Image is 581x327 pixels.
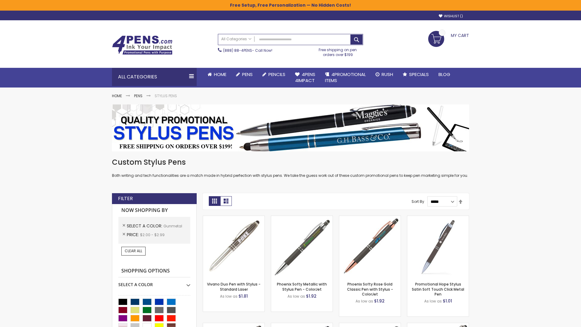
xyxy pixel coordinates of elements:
a: 4PROMOTIONALITEMS [320,68,371,88]
span: Specials [409,71,429,78]
a: 4Pens4impact [290,68,320,88]
a: Home [112,93,122,98]
span: All Categories [221,37,251,41]
span: - Call Now! [223,48,272,53]
a: Phoenix Softy Metallic with Stylus Pen - ColorJet-Gunmetal [271,216,333,221]
span: 4Pens 4impact [295,71,315,84]
strong: Now Shopping by [118,204,190,217]
strong: Stylus Pens [155,93,177,98]
span: $2.00 - $2.99 [140,232,165,237]
a: Phoenix Softy Rose Gold Classic Pen with Stylus - ColorJet-Gunmetal [339,216,401,221]
strong: Filter [118,195,133,202]
strong: Grid [209,196,220,206]
span: Home [214,71,226,78]
span: $1.92 [306,293,317,299]
span: Blog [438,71,450,78]
span: As low as [424,299,442,304]
span: As low as [287,294,305,299]
a: Blog [434,68,455,81]
span: Price [127,232,140,238]
div: Both writing and tech functionalities are a match made in hybrid perfection with stylus pens. We ... [112,157,469,178]
span: Rush [382,71,393,78]
a: Pencils [258,68,290,81]
strong: Shopping Options [118,265,190,278]
a: Specials [398,68,434,81]
img: Stylus Pens [112,104,469,151]
a: Clear All [121,247,146,255]
a: Vivano Duo Pen with Stylus - Standard Laser [207,282,261,292]
span: As low as [356,299,373,304]
a: Wishlist [439,14,463,18]
span: Pencils [268,71,285,78]
a: Vivano Duo Pen with Stylus - Standard Laser-Gunmetal [203,216,264,221]
a: Promotional Hope Stylus Satin Soft Touch Click Metal Pen [412,282,464,296]
span: $1.01 [443,298,452,304]
a: Phoenix Softy Metallic with Stylus Pen - ColorJet [277,282,327,292]
span: As low as [220,294,238,299]
div: Free shipping on pen orders over $199 [313,45,363,57]
a: Rush [371,68,398,81]
a: Pens [231,68,258,81]
a: Pens [134,93,143,98]
span: Select A Color [127,223,163,229]
span: Pens [242,71,253,78]
div: Select A Color [118,277,190,288]
span: $1.81 [238,293,248,299]
span: $1.92 [374,298,385,304]
h1: Custom Stylus Pens [112,157,469,167]
img: 4Pens Custom Pens and Promotional Products [112,35,172,55]
a: All Categories [218,34,254,44]
div: All Categories [112,68,197,86]
img: Promotional Hope Stylus Satin Soft Touch Click Metal Pen-Gunmetal [407,216,469,277]
img: Vivano Duo Pen with Stylus - Standard Laser-Gunmetal [203,216,264,277]
span: Clear All [125,248,142,253]
img: Phoenix Softy Rose Gold Classic Pen with Stylus - ColorJet-Gunmetal [339,216,401,277]
a: Promotional Hope Stylus Satin Soft Touch Click Metal Pen-Gunmetal [407,216,469,221]
a: Phoenix Softy Rose Gold Classic Pen with Stylus - ColorJet [347,282,393,296]
a: (888) 88-4PENS [223,48,252,53]
span: 4PROMOTIONAL ITEMS [325,71,366,84]
label: Sort By [412,199,424,204]
a: Home [203,68,231,81]
span: Gunmetal [163,223,182,229]
img: Phoenix Softy Metallic with Stylus Pen - ColorJet-Gunmetal [271,216,333,277]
